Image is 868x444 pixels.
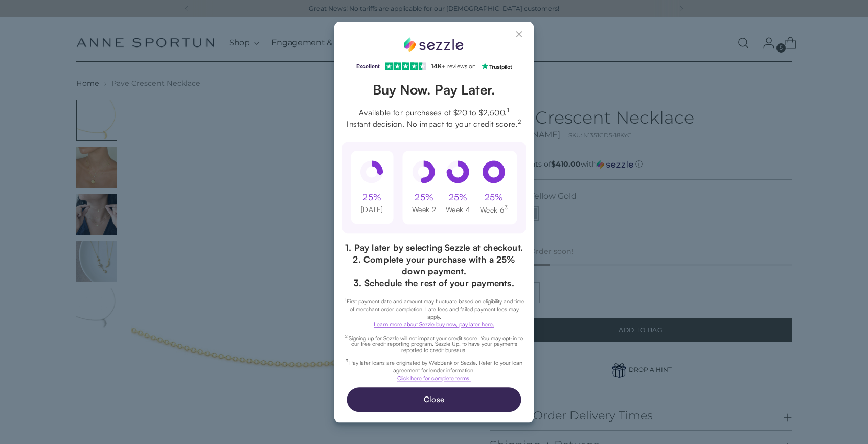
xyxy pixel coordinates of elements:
[480,204,508,215] div: Week 6
[362,191,381,203] div: 25%
[342,107,526,118] span: Available for purchases of $20 to $2,500.
[514,30,526,42] button: Close Sezzle Modal
[342,118,526,129] span: Instant decision. No impact to your credit score.
[447,60,476,73] div: reviews on
[342,334,526,354] p: Signing up for Sezzle will not impact your credit score. You may opt-in to our free credit report...
[518,118,521,125] sup: 2
[415,191,433,203] div: 25%
[342,253,526,277] p: 2. Complete your purchase with a 25% down payment.
[482,160,506,186] div: pie at 100%
[413,160,436,186] div: pie at 50%
[403,37,465,52] div: Sezzle
[356,60,380,73] div: Excellent
[347,387,521,412] button: Close
[361,204,383,215] div: [DATE]
[446,204,471,215] div: Week 4
[505,204,508,211] sup: 3
[346,359,349,364] sup: 3
[344,298,524,320] span: First payment date and amount may fluctuate based on eligibility and time of merchant order compl...
[344,297,347,302] sup: 1
[507,107,509,114] sup: 1
[374,321,494,328] a: Learn more about Sezzle buy now, pay later here.
[446,160,470,186] div: pie at 75%
[485,191,504,203] div: 25%
[346,359,522,374] span: Pay later loans are originated by WebBank or Sezzle. Refer to your loan agreement for lender info...
[449,191,468,203] div: 25%
[431,60,446,73] div: 14K+
[360,160,384,186] div: pie at 25%
[412,204,437,215] div: Week 2
[356,62,512,70] a: Excellent 14K+ reviews on
[342,242,526,253] p: 1. Pay later by selecting Sezzle at checkout.
[342,81,526,99] header: Buy Now. Pay Later.
[345,334,349,339] sup: 2
[397,375,471,382] a: Click here for complete terms.
[342,277,526,289] p: 3. Schedule the rest of your payments.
